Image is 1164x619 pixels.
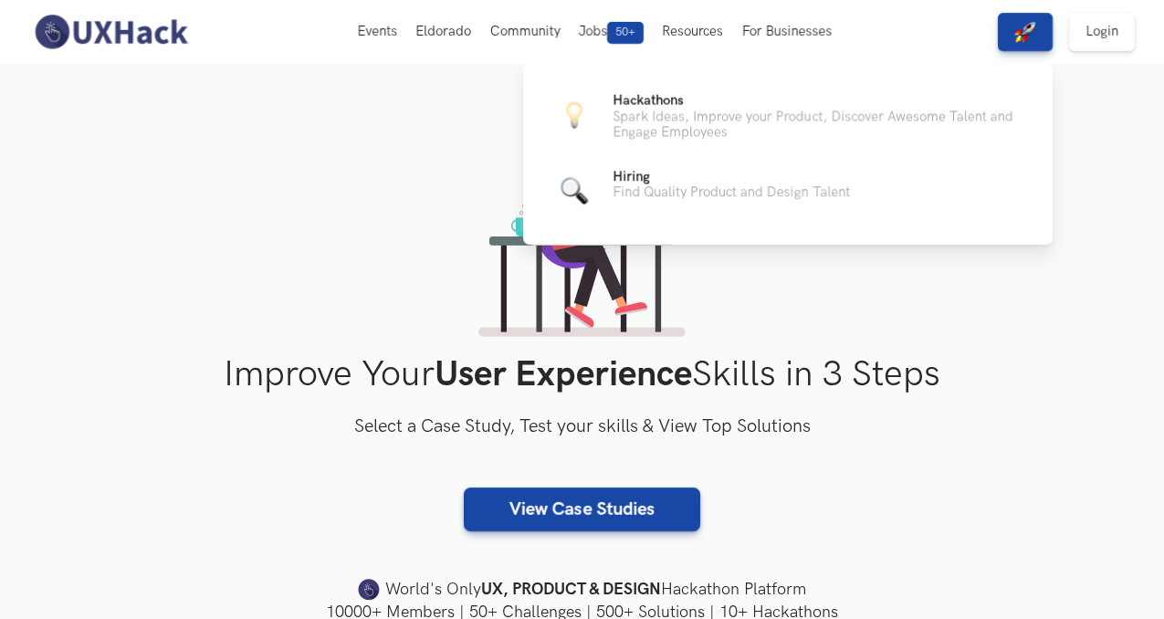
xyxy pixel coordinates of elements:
span: Hackathons [613,93,684,109]
img: uxhack-favicon-image.png [358,578,380,602]
h4: World's Only Hackathon Platform [115,577,1050,603]
img: Magnifying glass [561,177,588,205]
h1: Improve Your Skills in 3 Steps [115,353,1050,396]
img: rocket [1014,21,1036,43]
strong: UX, PRODUCT & DESIGN [481,577,661,603]
p: Spark Ideas, Improve your Product, Discover Awesome Talent and Engage Employees [613,109,1023,140]
span: 50+ [607,22,644,44]
a: Login [1069,13,1135,51]
p: Find Quality Product and Design Talent [613,184,850,200]
img: lady working on laptop [478,139,686,337]
strong: User Experience [435,353,692,396]
a: View Case Studies [464,488,700,531]
a: BulbHackathonsSpark Ideas, Improve your Product, Discover Awesome Talent and Engage Employees [552,93,1023,140]
span: Hiring [613,169,650,184]
img: Bulb [561,101,588,129]
a: Magnifying glassHiringFind Quality Product and Design Talent [552,169,1023,213]
h3: Select a Case Study, Test your skills & View Top Solutions [115,413,1050,442]
img: UXHack-logo.png [29,13,192,51]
